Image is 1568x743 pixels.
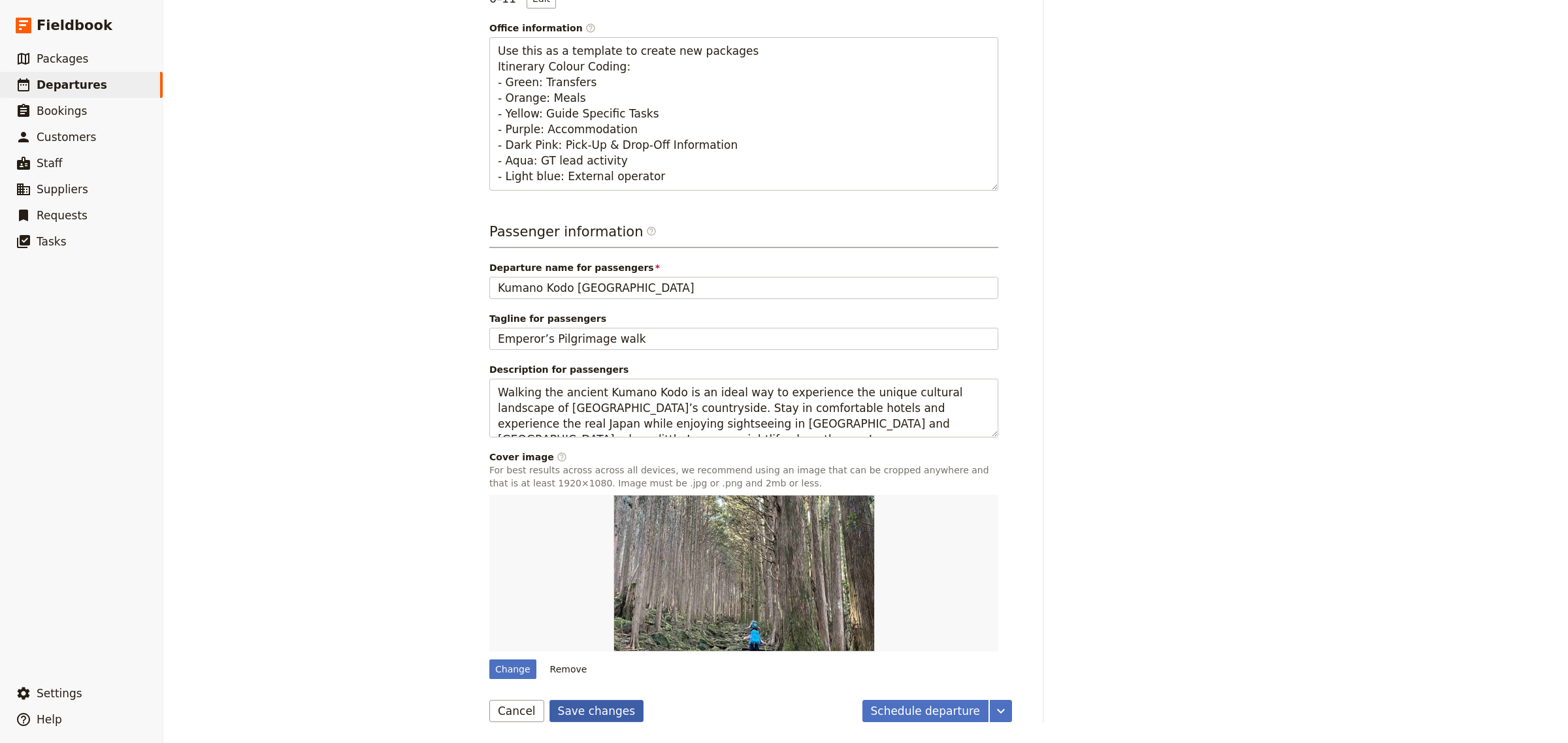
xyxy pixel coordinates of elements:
[489,464,998,490] p: For best results across across all devices, we recommend using an image that can be cropped anywh...
[37,52,88,65] span: Packages
[549,700,644,722] button: Save changes
[489,659,536,679] div: Change
[585,23,596,33] span: ​
[37,78,107,91] span: Departures
[489,277,998,299] input: Departure name for passengers
[990,700,1012,722] button: More actions
[37,235,67,248] span: Tasks
[489,700,544,722] button: Cancel
[37,104,87,118] span: Bookings
[489,363,998,376] span: Description for passengers
[37,16,112,35] span: Fieldbook
[489,379,998,438] textarea: Description for passengers
[489,222,998,248] h3: Passenger information
[557,452,567,462] span: ​
[489,261,998,274] span: Departure name for passengers
[489,312,998,325] span: Tagline for passengers
[489,22,998,35] span: Office information
[489,37,998,191] textarea: Office information​
[37,209,88,222] span: Requests
[37,713,62,726] span: Help
[37,687,82,700] span: Settings
[489,451,998,464] div: Cover image
[37,183,88,196] span: Suppliers
[544,659,593,679] button: Remove
[37,157,63,170] span: Staff
[37,131,96,144] span: Customers
[489,328,998,350] input: Tagline for passengers
[862,700,989,722] button: Schedule departure
[646,226,657,242] span: ​
[646,226,657,236] span: ​
[613,495,875,652] img: https://d33jgr8dhgav85.cloudfront.net/65720455998748ca6b7d31aa/664bf594189b86bd06a86111?Expires=1...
